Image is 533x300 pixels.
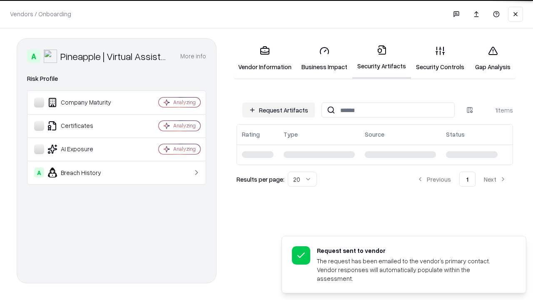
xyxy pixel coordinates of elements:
button: Request Artifacts [242,102,315,117]
div: Rating [242,130,260,139]
div: AI Exposure [34,144,134,154]
a: Vendor Information [233,39,296,78]
div: Pineapple | Virtual Assistant Agency [60,50,170,63]
button: 1 [459,172,476,187]
div: Company Maturity [34,97,134,107]
div: Certificates [34,121,134,131]
a: Business Impact [296,39,352,78]
div: Risk Profile [27,74,206,84]
nav: pagination [410,172,513,187]
p: Vendors / Onboarding [10,10,71,18]
a: Security Artifacts [352,38,411,79]
div: Analyzing [173,145,196,152]
div: 1 items [480,106,513,115]
div: Breach History [34,167,134,177]
div: The request has been emailed to the vendor’s primary contact. Vendor responses will automatically... [317,257,506,283]
div: Analyzing [173,122,196,129]
p: Results per page: [237,175,284,184]
img: Pineapple | Virtual Assistant Agency [44,50,57,63]
div: Analyzing [173,99,196,106]
div: Status [446,130,465,139]
div: Request sent to vendor [317,246,506,255]
a: Gap Analysis [469,39,516,78]
div: A [27,50,40,63]
a: Security Controls [411,39,469,78]
div: A [34,167,44,177]
div: Type [284,130,298,139]
div: Source [365,130,384,139]
button: More info [180,49,206,64]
